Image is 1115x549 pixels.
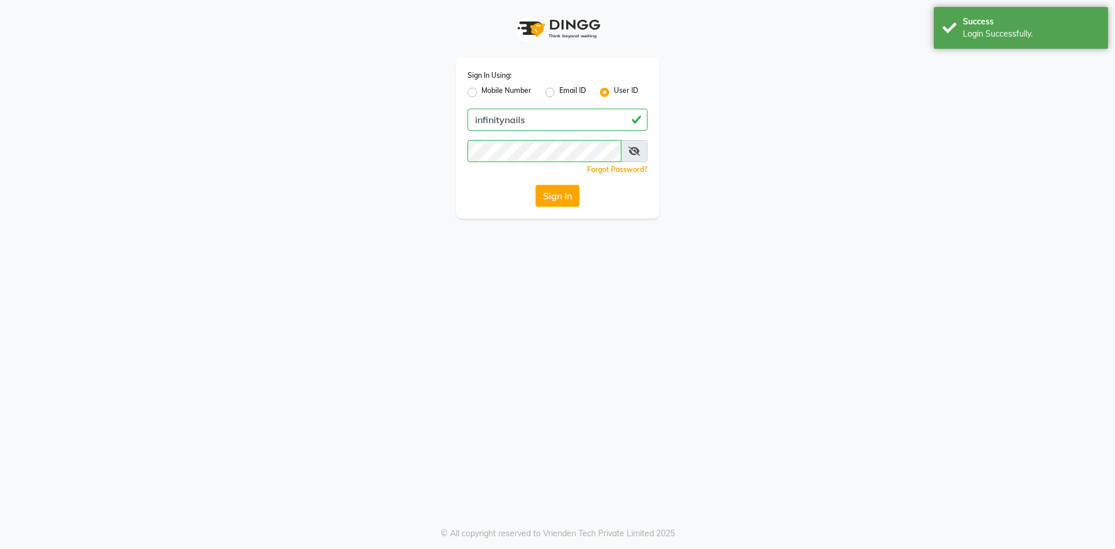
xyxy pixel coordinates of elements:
img: logo1.svg [511,12,604,46]
input: Username [467,140,621,162]
label: Email ID [559,85,586,99]
div: Login Successfully. [963,28,1099,40]
button: Sign In [535,185,580,207]
label: User ID [614,85,638,99]
label: Sign In Using: [467,70,512,81]
div: Success [963,16,1099,28]
input: Username [467,109,648,131]
a: Forgot Password? [587,165,648,174]
label: Mobile Number [481,85,531,99]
